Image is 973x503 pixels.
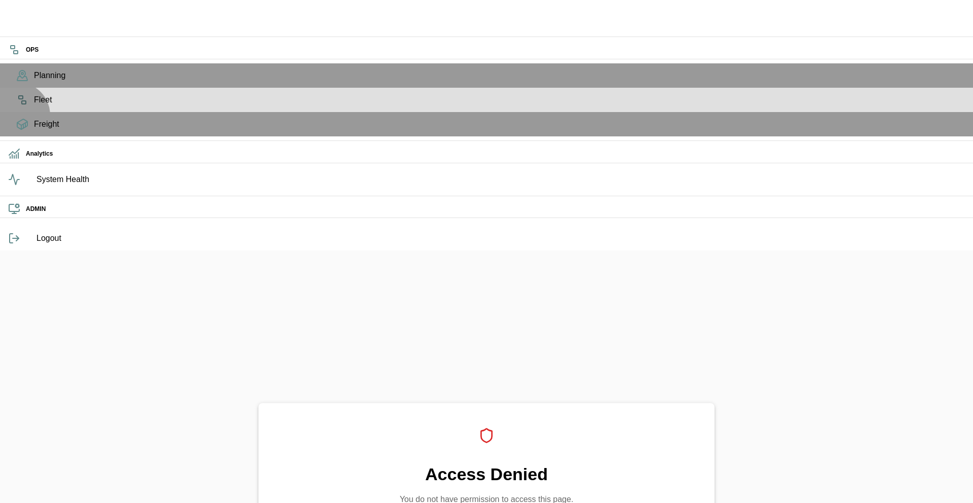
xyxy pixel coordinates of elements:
[26,204,965,214] h6: ADMIN
[26,149,965,159] h6: Analytics
[36,173,965,186] span: System Health
[34,118,965,130] span: Freight
[275,464,698,485] h4: Access Denied
[34,69,965,82] span: Planning
[26,45,965,55] h6: OPS
[36,232,965,244] span: Logout
[34,94,965,106] span: Fleet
